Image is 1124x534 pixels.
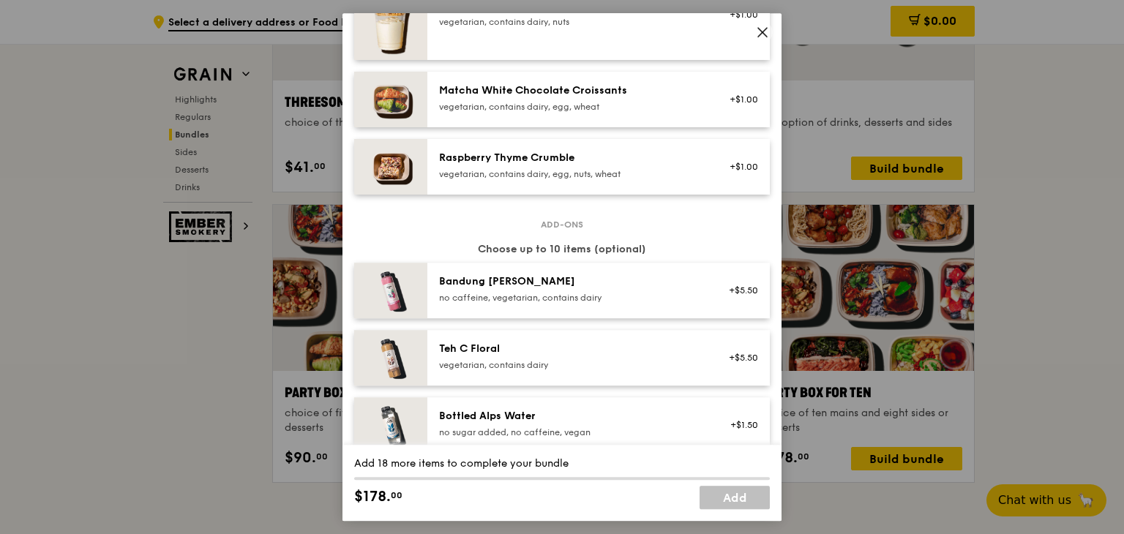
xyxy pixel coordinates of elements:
div: no caffeine, vegetarian, contains dairy [439,292,702,304]
div: Add 18 more items to complete your bundle [354,456,770,471]
div: +$1.50 [719,419,758,431]
div: Choose up to 10 items (optional) [354,242,770,257]
div: no sugar added, no caffeine, vegan [439,426,702,438]
div: Bandung [PERSON_NAME] [439,274,702,289]
div: Matcha White Chocolate Croissants [439,83,702,98]
img: daily_normal_Matcha_White_Chocolate_Croissants-HORZ.jpg [354,72,427,127]
div: +$1.00 [719,9,758,20]
div: vegetarian, contains dairy, egg, nuts, wheat [439,168,702,180]
div: vegetarian, contains dairy [439,359,702,371]
span: Add-ons [535,219,589,230]
span: 00 [391,489,402,501]
div: Raspberry Thyme Crumble [439,151,702,165]
img: daily_normal_HORZ-bandung-gao.jpg [354,263,427,318]
img: daily_normal_Raspberry_Thyme_Crumble__Horizontal_.jpg [354,139,427,195]
div: +$1.00 [719,94,758,105]
img: daily_normal_HORZ-teh-c-floral.jpg [354,330,427,386]
div: Teh C Floral [439,342,702,356]
div: Bottled Alps Water [439,409,702,424]
span: $178. [354,486,391,508]
a: Add [700,486,770,509]
div: vegetarian, contains dairy, nuts [439,16,702,28]
div: +$1.00 [719,161,758,173]
div: +$5.50 [719,352,758,364]
div: vegetarian, contains dairy, egg, wheat [439,101,702,113]
img: daily_normal_HORZ-bottled-alps-water.jpg [354,397,427,453]
div: +$5.50 [719,285,758,296]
